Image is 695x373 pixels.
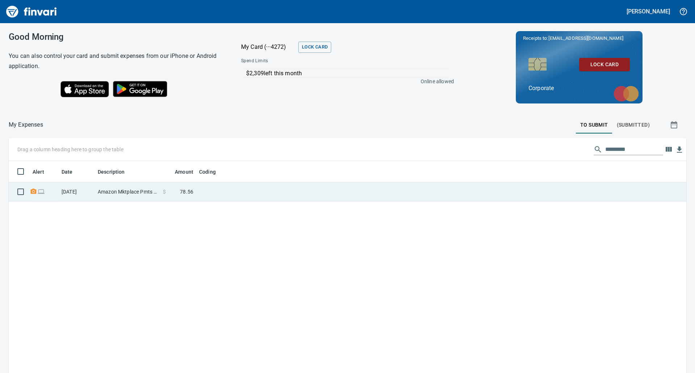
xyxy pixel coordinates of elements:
[625,6,672,17] button: [PERSON_NAME]
[175,168,193,176] span: Amount
[241,58,360,65] span: Spend Limits
[60,81,109,97] img: Download on the App Store
[674,144,685,155] button: Download Table
[4,3,59,20] img: Finvari
[241,43,295,51] p: My Card (···4272)
[579,58,630,71] button: Lock Card
[163,188,166,195] span: $
[30,189,37,194] span: Receipt Required
[298,42,331,53] button: Lock Card
[59,182,95,202] td: [DATE]
[9,32,223,42] h3: Good Morning
[165,168,193,176] span: Amount
[610,82,643,105] img: mastercard.svg
[528,84,630,93] p: Corporate
[199,168,225,176] span: Coding
[9,120,43,129] p: My Expenses
[302,43,328,51] span: Lock Card
[37,189,45,194] span: Online transaction
[33,168,54,176] span: Alert
[109,77,171,101] img: Get it on Google Play
[9,51,223,71] h6: You can also control your card and submit expenses from our iPhone or Android application.
[98,168,134,176] span: Description
[199,168,216,176] span: Coding
[98,168,125,176] span: Description
[523,35,635,42] p: Receipts to:
[617,120,650,130] span: (Submitted)
[17,146,123,153] p: Drag a column heading here to group the table
[663,116,686,133] button: Show transactions within a particular date range
[548,35,624,42] span: [EMAIL_ADDRESS][DOMAIN_NAME]
[627,8,670,15] h5: [PERSON_NAME]
[246,69,450,78] p: $2,309 left this month
[235,78,454,85] p: Online allowed
[62,168,82,176] span: Date
[9,120,43,129] nav: breadcrumb
[580,120,608,130] span: To Submit
[585,60,624,69] span: Lock Card
[663,144,674,155] button: Choose columns to display
[180,188,193,195] span: 78.56
[33,168,44,176] span: Alert
[95,182,160,202] td: Amazon Mktplace Pmts [DOMAIN_NAME][URL] WA
[62,168,73,176] span: Date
